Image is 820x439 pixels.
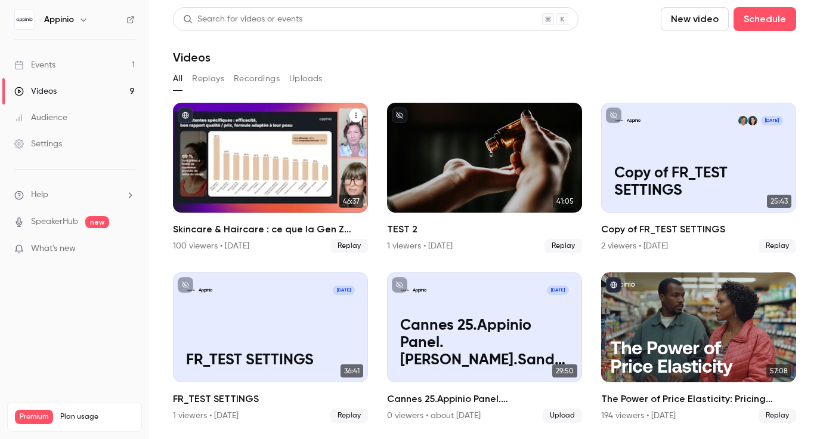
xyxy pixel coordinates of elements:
a: 57:08The Power of Price Elasticity: Pricing Smarter Amid Economic Instability194 viewers • [DATE]... [601,272,796,423]
p: Appinio [199,287,212,293]
div: Search for videos or events [183,13,302,26]
span: Replay [759,409,796,423]
span: [DATE] [761,116,783,125]
a: Cannes 25.Appinio Panel.Louise.Sandrine.Heiko.ChristineAppinio[DATE]Cannes 25.Appinio Panel.[PERS... [387,272,582,423]
span: [DATE] [547,285,569,295]
div: 100 viewers • [DATE] [173,240,249,252]
button: unpublished [392,108,407,123]
span: Replay [330,409,368,423]
span: Replay [759,239,796,253]
span: Premium [15,410,53,424]
h6: Appinio [44,14,74,26]
span: Replay [330,239,368,253]
li: The Power of Price Elasticity: Pricing Smarter Amid Economic Instability [601,272,796,423]
img: Valérie Rager-Brossard [738,116,748,125]
span: Replay [544,239,582,253]
a: FR_TEST SETTINGSAppinio[DATE]FR_TEST SETTINGS36:41FR_TEST SETTINGS1 viewers • [DATE]Replay [173,272,368,423]
div: Videos [14,85,57,97]
li: FR_TEST SETTINGS [173,272,368,423]
a: 41:05TEST 21 viewers • [DATE]Replay [387,103,582,253]
h1: Videos [173,50,211,65]
div: 194 viewers • [DATE] [601,410,676,422]
div: Events [14,59,55,71]
a: SpeakerHub [31,216,78,228]
div: Audience [14,112,67,124]
section: Videos [173,7,796,432]
div: 1 viewers • [DATE] [387,240,453,252]
button: Replays [192,69,224,88]
button: Uploads [289,69,323,88]
div: 0 viewers • about [DATE] [387,410,481,422]
img: Appinio [15,10,34,29]
span: Plan usage [60,412,134,422]
button: New video [661,7,729,31]
span: Upload [543,409,582,423]
li: Skincare & Haircare : ce que la Gen Z attend vraiment des marques [173,103,368,253]
h2: TEST 2 [387,222,582,237]
a: 46:37Skincare & Haircare : ce que la Gen Z attend vraiment des marques100 viewers • [DATE]Replay [173,103,368,253]
button: published [178,108,193,123]
button: unpublished [392,277,407,293]
p: FR_TEST SETTINGS [186,352,355,369]
button: Schedule [734,7,796,31]
span: new [85,216,109,228]
button: published [606,277,621,293]
span: What's new [31,242,76,255]
h2: Copy of FR_TEST SETTINGS [601,222,796,237]
div: 1 viewers • [DATE] [173,410,239,422]
p: Copy of FR_TEST SETTINGS [614,165,784,199]
p: Cannes 25.Appinio Panel.[PERSON_NAME].Sandrine.Heiko.[PERSON_NAME] [400,317,570,370]
li: Copy of FR_TEST SETTINGS [601,103,796,253]
p: Appinio [413,287,426,293]
button: unpublished [606,108,621,123]
span: 36:41 [341,364,363,377]
span: Help [31,189,48,201]
iframe: Noticeable Trigger [120,244,135,254]
li: help-dropdown-opener [14,189,135,201]
a: Copy of FR_TEST SETTINGSAppinioLola GilleValérie Rager-Brossard[DATE]Copy of FR_TEST SETTINGS25:4... [601,103,796,253]
span: 25:43 [767,195,791,208]
li: Cannes 25.Appinio Panel.Louise.Sandrine.Heiko.Christine [387,272,582,423]
div: 2 viewers • [DATE] [601,240,668,252]
h2: FR_TEST SETTINGS [173,392,368,406]
h2: Cannes 25.Appinio Panel.[PERSON_NAME].Sandrine.Heiko.[PERSON_NAME] [387,392,582,406]
button: All [173,69,182,88]
span: [DATE] [333,285,355,295]
button: unpublished [178,277,193,293]
div: Settings [14,138,62,150]
h2: Skincare & Haircare : ce que la Gen Z attend vraiment des marques [173,222,368,237]
h2: The Power of Price Elasticity: Pricing Smarter Amid Economic Instability [601,392,796,406]
button: Recordings [234,69,280,88]
p: Appinio [627,117,640,124]
span: 41:05 [553,195,577,208]
span: 57:08 [766,364,791,377]
span: 46:37 [339,195,363,208]
img: Lola Gille [748,116,757,125]
li: TEST 2 [387,103,582,253]
span: 29:50 [552,364,577,377]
